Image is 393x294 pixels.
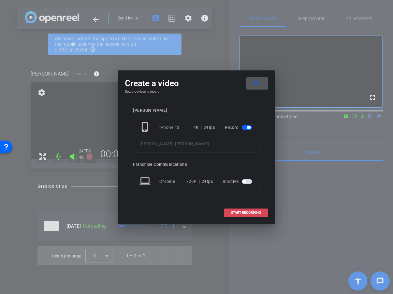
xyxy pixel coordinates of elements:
h4: Setup devices to record [125,90,268,94]
button: START RECORDING [224,209,268,217]
div: 4K | 24fps [193,121,215,134]
mat-icon: phone_iphone [140,121,152,134]
div: [PERSON_NAME] [133,108,260,113]
span: - [174,142,175,146]
div: Record [225,121,253,134]
mat-icon: laptop [140,175,152,188]
span: [PERSON_NAME] [140,142,174,146]
span: START RECORDING [231,211,261,214]
div: Franchise Communications [133,162,260,167]
mat-icon: close [252,79,260,88]
div: Create a video [125,77,268,90]
span: [PERSON_NAME] [175,142,209,146]
div: Chrome [159,175,186,188]
div: iPhone 12 [159,121,193,134]
div: 720P | 24fps [186,175,213,188]
div: Inactive [223,175,253,188]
